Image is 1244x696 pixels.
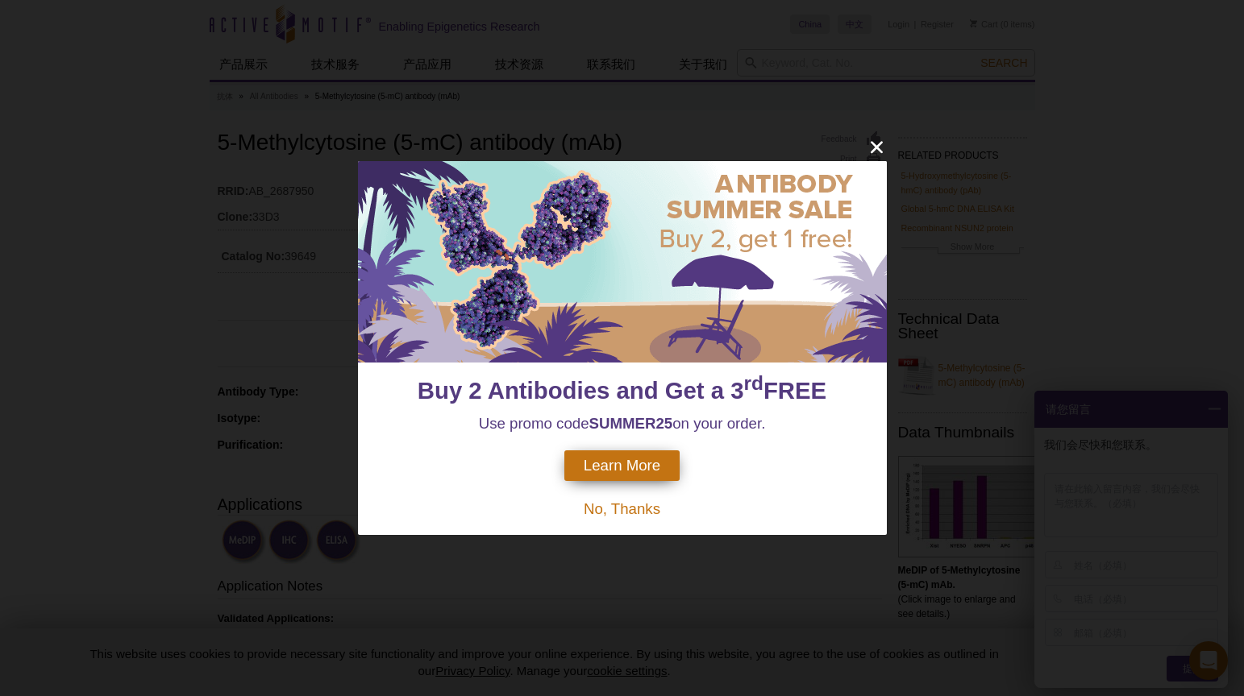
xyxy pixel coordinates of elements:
[589,415,673,432] strong: SUMMER25
[479,415,766,432] span: Use promo code on your order.
[867,137,887,157] button: close
[584,457,660,474] span: Learn More
[744,372,763,394] sup: rd
[584,500,660,517] span: No, Thanks
[418,377,826,404] span: Buy 2 Antibodies and Get a 3 FREE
